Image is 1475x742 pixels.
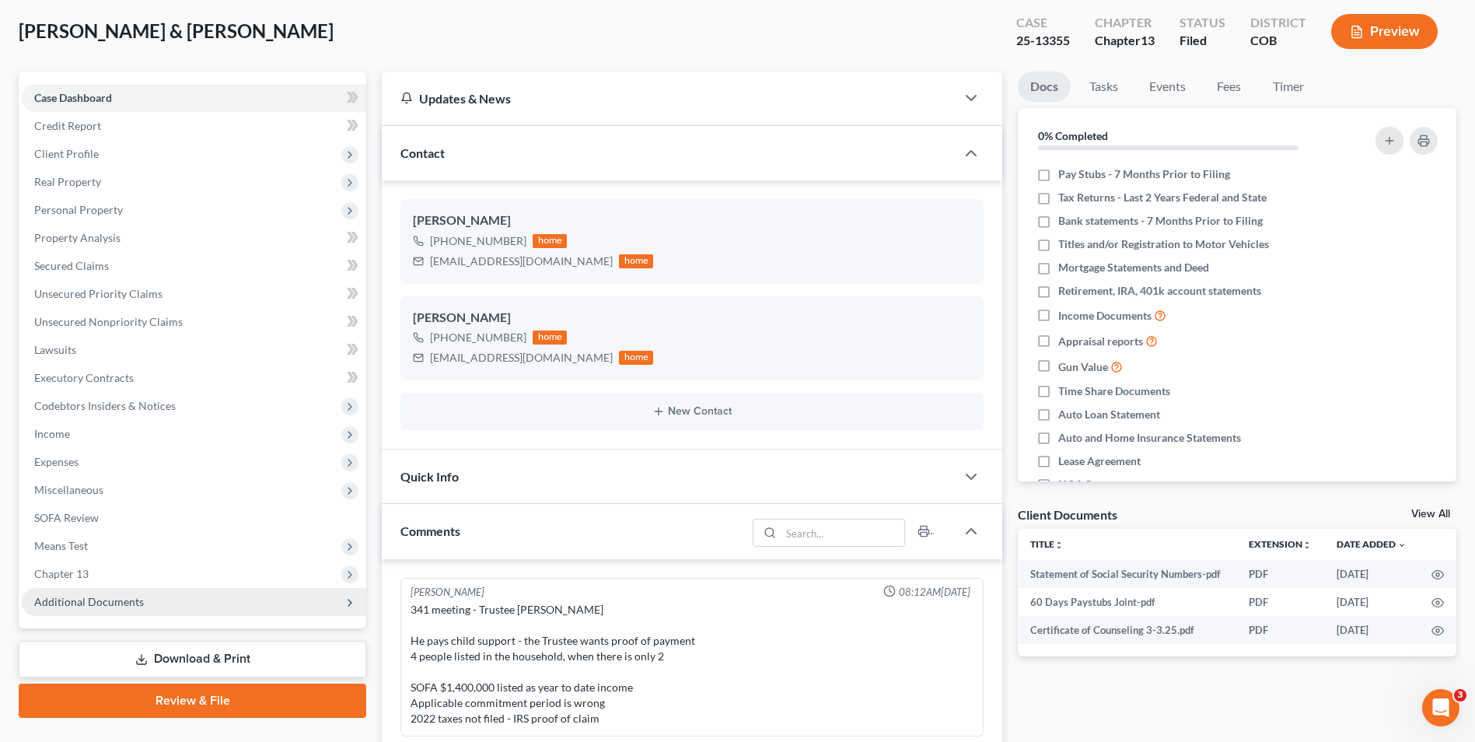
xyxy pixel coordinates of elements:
span: Property Analysis [34,231,121,244]
td: [DATE] [1324,616,1419,644]
span: Unsecured Nonpriority Claims [34,315,183,328]
span: Lawsuits [34,343,76,356]
span: Pay Stubs - 7 Months Prior to Filing [1058,166,1230,182]
div: [EMAIL_ADDRESS][DOMAIN_NAME] [430,350,613,366]
i: unfold_more [1054,541,1064,550]
span: Real Property [34,175,101,188]
span: Lease Agreement [1058,453,1141,469]
span: Client Profile [34,147,99,160]
a: Secured Claims [22,252,366,280]
a: Date Added expand_more [1337,538,1407,550]
span: Bank statements - 7 Months Prior to Filing [1058,213,1263,229]
span: Credit Report [34,119,101,132]
td: PDF [1236,588,1324,616]
span: Income Documents [1058,308,1152,324]
a: Events [1137,72,1198,102]
a: Fees [1204,72,1254,102]
span: Appraisal reports [1058,334,1143,349]
a: Review & File [19,684,366,718]
span: Auto and Home Insurance Statements [1058,430,1241,446]
div: Chapter [1095,32,1155,50]
span: Comments [400,523,460,538]
div: [PERSON_NAME] [413,212,971,230]
a: Lawsuits [22,336,366,364]
span: Personal Property [34,203,123,216]
div: Filed [1180,32,1225,50]
span: Contact [400,145,445,160]
span: Retirement, IRA, 401k account statements [1058,283,1261,299]
button: New Contact [413,405,971,418]
div: Updates & News [400,90,937,107]
div: home [533,234,567,248]
td: PDF [1236,560,1324,588]
div: Chapter [1095,14,1155,32]
div: [PERSON_NAME] [411,585,484,600]
td: [DATE] [1324,560,1419,588]
span: SOFA Review [34,511,99,524]
span: 13 [1141,33,1155,47]
a: Credit Report [22,112,366,140]
td: 60 Days Paystubs Joint-pdf [1018,588,1236,616]
iframe: Intercom live chat [1422,689,1459,726]
span: Titles and/or Registration to Motor Vehicles [1058,236,1269,252]
div: Case [1016,14,1070,32]
a: Download & Print [19,641,366,677]
div: District [1250,14,1306,32]
span: Gun Value [1058,359,1108,375]
span: HOA Statement [1058,477,1135,492]
a: Case Dashboard [22,84,366,112]
a: Timer [1260,72,1316,102]
span: Income [34,427,70,440]
span: Expenses [34,455,79,468]
a: Titleunfold_more [1030,538,1064,550]
div: [PERSON_NAME] [413,309,971,327]
span: Tax Returns - Last 2 Years Federal and State [1058,190,1267,205]
a: Unsecured Priority Claims [22,280,366,308]
div: [PHONE_NUMBER] [430,233,526,249]
span: 08:12AM[DATE] [899,585,970,600]
span: Unsecured Priority Claims [34,287,163,300]
div: 341 meeting - Trustee [PERSON_NAME] He pays child support - the Trustee wants proof of payment 4 ... [411,602,973,726]
div: home [533,331,567,345]
a: Executory Contracts [22,364,366,392]
span: Auto Loan Statement [1058,407,1160,422]
div: [EMAIL_ADDRESS][DOMAIN_NAME] [430,254,613,269]
td: [DATE] [1324,588,1419,616]
div: home [619,351,653,365]
button: Preview [1331,14,1438,49]
td: Statement of Social Security Numbers-pdf [1018,560,1236,588]
span: Time Share Documents [1058,383,1170,399]
span: Executory Contracts [34,371,134,384]
span: Chapter 13 [34,567,89,580]
div: Client Documents [1018,506,1117,523]
span: Case Dashboard [34,91,112,104]
div: 25-13355 [1016,32,1070,50]
div: Status [1180,14,1225,32]
div: [PHONE_NUMBER] [430,330,526,345]
strong: 0% Completed [1038,129,1108,142]
span: Additional Documents [34,595,144,608]
div: COB [1250,32,1306,50]
span: Miscellaneous [34,483,103,496]
span: [PERSON_NAME] & [PERSON_NAME] [19,19,334,42]
span: Secured Claims [34,259,109,272]
i: expand_more [1397,541,1407,550]
span: Quick Info [400,469,459,484]
a: Property Analysis [22,224,366,252]
span: Means Test [34,539,88,552]
div: home [619,254,653,268]
a: Unsecured Nonpriority Claims [22,308,366,336]
a: View All [1411,509,1450,520]
input: Search... [781,520,904,546]
a: Tasks [1077,72,1131,102]
span: Mortgage Statements and Deed [1058,260,1209,275]
i: unfold_more [1302,541,1312,550]
span: 3 [1454,689,1466,702]
td: PDF [1236,616,1324,644]
td: Certificate of Counseling 3-3.25.pdf [1018,616,1236,644]
span: Codebtors Insiders & Notices [34,399,176,412]
a: Docs [1018,72,1071,102]
a: Extensionunfold_more [1249,538,1312,550]
a: SOFA Review [22,504,366,532]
